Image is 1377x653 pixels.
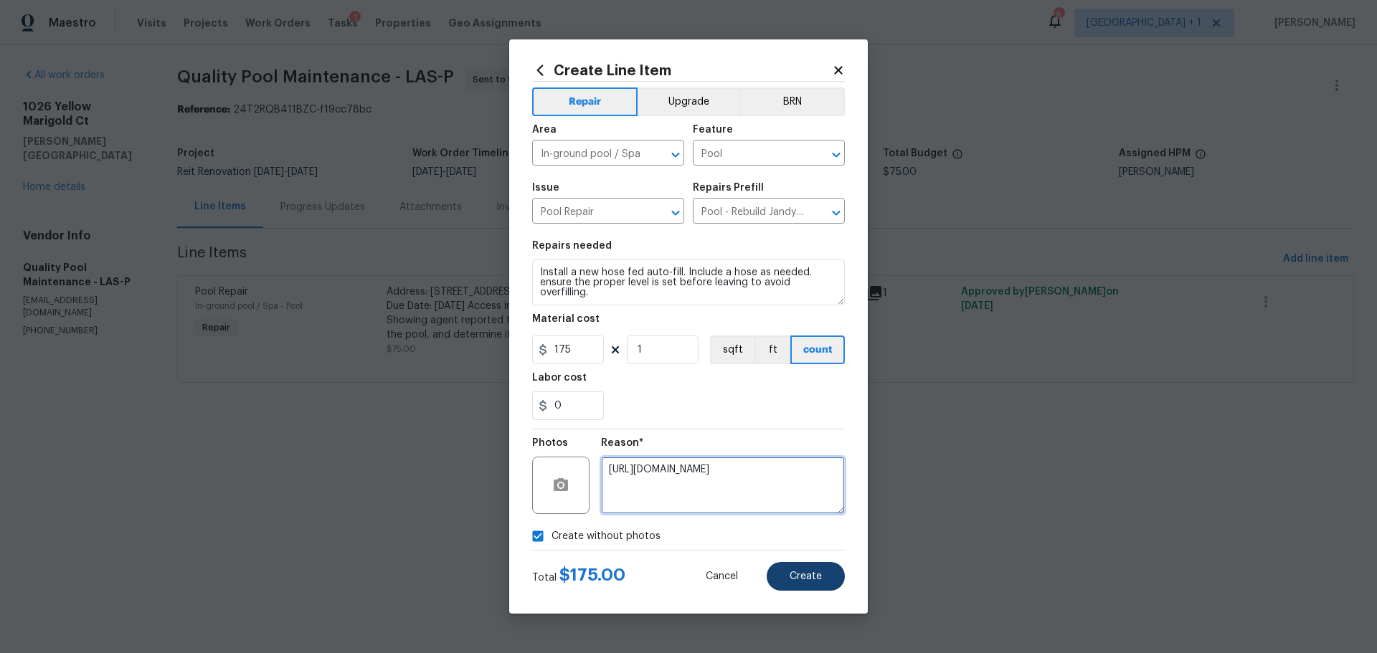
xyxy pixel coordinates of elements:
h5: Repairs Prefill [693,183,764,193]
button: count [790,335,845,364]
button: sqft [710,335,754,364]
button: Open [826,203,846,223]
button: Repair [532,87,638,116]
textarea: Install a new hose fed auto-fill. Include a hose as needed. ensure the proper level is set before... [532,259,845,305]
h5: Repairs needed [532,241,612,251]
h5: Issue [532,183,559,193]
button: Open [666,203,686,223]
textarea: [URL][DOMAIN_NAME] [601,457,845,514]
div: Total [532,568,625,585]
button: Cancel [683,562,761,591]
span: Create without photos [552,529,661,544]
h5: Reason* [601,438,643,448]
button: ft [754,335,790,364]
h5: Material cost [532,314,600,324]
button: BRN [739,87,845,116]
h5: Feature [693,125,733,135]
button: Open [826,145,846,165]
h5: Labor cost [532,373,587,383]
h5: Photos [532,438,568,448]
button: Upgrade [638,87,740,116]
span: Cancel [706,571,738,582]
h2: Create Line Item [532,62,832,78]
span: $ 175.00 [559,566,625,583]
h5: Area [532,125,557,135]
button: Open [666,145,686,165]
button: Create [767,562,845,591]
span: Create [790,571,822,582]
